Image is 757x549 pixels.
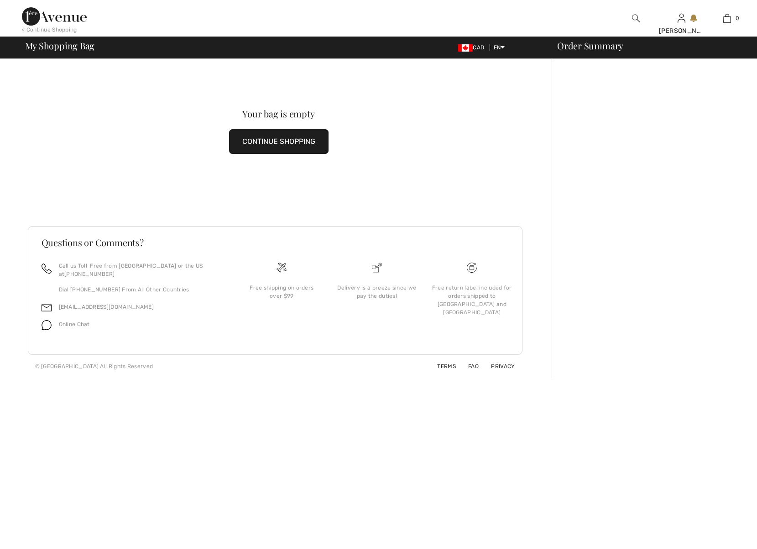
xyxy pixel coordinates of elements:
a: 0 [705,13,749,24]
img: Canadian Dollar [458,44,473,52]
img: My Bag [723,13,731,24]
span: EN [494,44,505,51]
img: Delivery is a breeze since we pay the duties! [372,263,382,273]
div: Your bag is empty [53,109,505,118]
div: © [GEOGRAPHIC_DATA] All Rights Reserved [35,362,153,370]
span: CAD [458,44,488,51]
div: [PERSON_NAME] [659,26,704,36]
img: My Info [678,13,685,24]
div: Delivery is a breeze since we pay the duties! [337,284,417,300]
span: My Shopping Bag [25,41,95,50]
div: Free return label included for orders shipped to [GEOGRAPHIC_DATA] and [GEOGRAPHIC_DATA] [432,284,512,317]
img: Free shipping on orders over $99 [467,263,477,273]
h3: Questions or Comments? [42,238,509,247]
a: [PHONE_NUMBER] [64,271,115,277]
div: Order Summary [546,41,752,50]
p: Call us Toll-Free from [GEOGRAPHIC_DATA] or the US at [59,262,224,278]
img: call [42,264,52,274]
div: Free shipping on orders over $99 [241,284,322,300]
img: chat [42,320,52,330]
a: Terms [426,363,456,370]
span: Online Chat [59,321,90,327]
span: 0 [736,14,739,22]
a: Sign In [678,14,685,22]
button: CONTINUE SHOPPING [229,129,329,154]
img: search the website [632,13,640,24]
div: < Continue Shopping [22,26,77,34]
img: 1ère Avenue [22,7,87,26]
img: email [42,303,52,313]
a: Privacy [480,363,515,370]
a: [EMAIL_ADDRESS][DOMAIN_NAME] [59,304,154,310]
a: FAQ [457,363,479,370]
img: Free shipping on orders over $99 [277,263,287,273]
p: Dial [PHONE_NUMBER] From All Other Countries [59,285,224,294]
